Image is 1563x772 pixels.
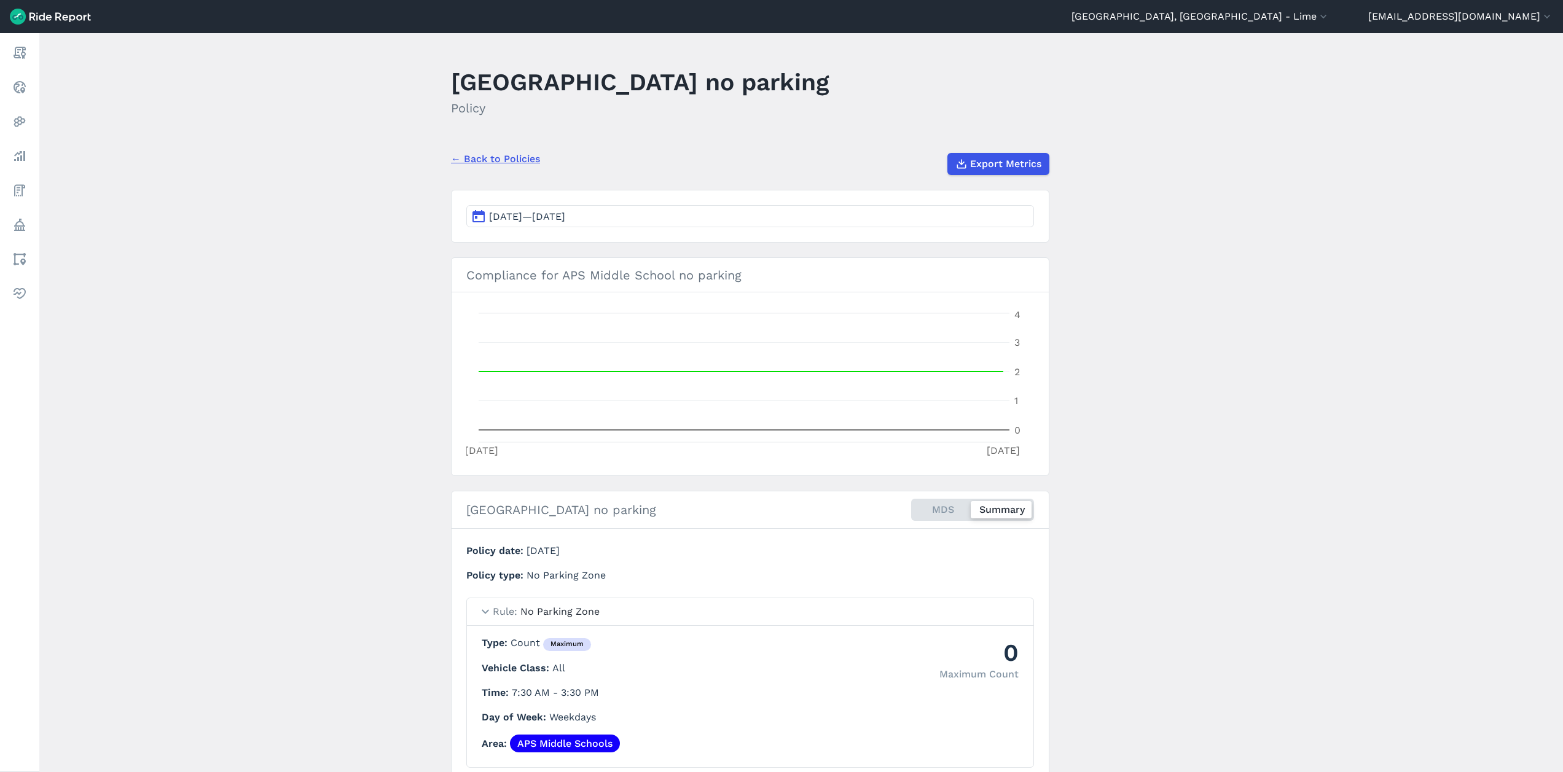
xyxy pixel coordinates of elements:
[466,501,656,519] h2: [GEOGRAPHIC_DATA] no parking
[482,738,510,749] span: Area
[552,662,565,674] span: All
[451,152,540,166] a: ← Back to Policies
[9,111,31,133] a: Heatmaps
[9,145,31,167] a: Analyze
[1014,395,1018,407] tspan: 1
[1014,366,1020,378] tspan: 2
[947,153,1049,175] button: Export Metrics
[466,205,1034,227] button: [DATE]—[DATE]
[9,76,31,98] a: Realtime
[482,711,549,723] span: Day of Week
[1071,9,1330,24] button: [GEOGRAPHIC_DATA], [GEOGRAPHIC_DATA] - Lime
[482,637,511,649] span: Type
[482,662,552,674] span: Vehicle Class
[549,711,596,723] span: Weekdays
[543,638,591,652] div: maximum
[9,179,31,201] a: Fees
[987,445,1020,456] tspan: [DATE]
[489,211,565,222] span: [DATE]—[DATE]
[1014,337,1020,348] tspan: 3
[465,445,498,456] tspan: [DATE]
[451,99,829,117] h2: Policy
[511,637,591,649] span: Count
[9,283,31,305] a: Health
[1014,424,1020,436] tspan: 0
[510,735,620,752] a: APS Middle Schools
[527,569,606,581] span: No Parking Zone
[527,545,560,556] span: [DATE]
[482,687,512,698] span: Time
[9,214,31,236] a: Policy
[520,606,600,617] span: No Parking Zone
[970,157,1041,171] span: Export Metrics
[493,606,520,617] span: Rule
[452,258,1049,292] h3: Compliance for APS Middle School no parking
[9,248,31,270] a: Areas
[466,569,527,581] span: Policy type
[467,598,1033,626] summary: RuleNo Parking Zone
[9,42,31,64] a: Report
[1014,309,1020,321] tspan: 4
[451,65,829,99] h1: [GEOGRAPHIC_DATA] no parking
[10,9,91,25] img: Ride Report
[939,667,1019,682] div: Maximum Count
[466,545,527,556] span: Policy date
[512,687,599,698] span: 7:30 AM - 3:30 PM
[939,636,1019,669] div: 0
[1368,9,1553,24] button: [EMAIL_ADDRESS][DOMAIN_NAME]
